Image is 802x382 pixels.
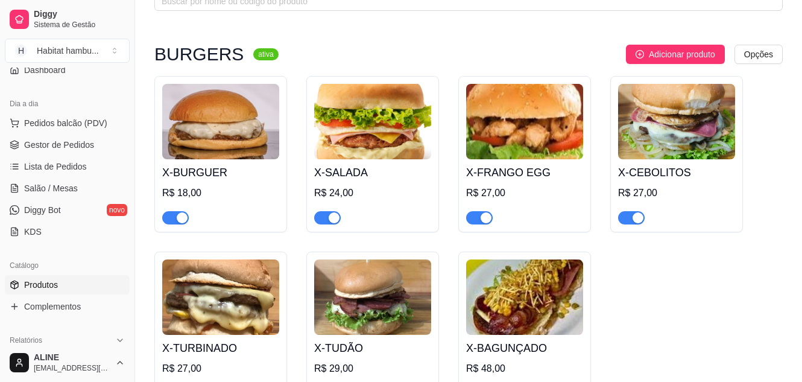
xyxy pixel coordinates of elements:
[5,348,130,377] button: ALINE[EMAIL_ADDRESS][DOMAIN_NAME]
[37,45,99,57] div: Habitat hambu ...
[649,48,715,61] span: Adicionar produto
[466,259,583,335] img: product-image
[5,157,130,176] a: Lista de Pedidos
[314,84,431,159] img: product-image
[5,5,130,34] a: DiggySistema de Gestão
[5,275,130,294] a: Produtos
[5,60,130,80] a: Dashboard
[5,200,130,220] a: Diggy Botnovo
[162,340,279,357] h4: X-TURBINADO
[314,361,431,376] div: R$ 29,00
[24,182,78,194] span: Salão / Mesas
[466,340,583,357] h4: X-BAGUNÇADO
[34,352,110,363] span: ALINE
[5,297,130,316] a: Complementos
[24,117,107,129] span: Pedidos balcão (PDV)
[24,301,81,313] span: Complementos
[744,48,773,61] span: Opções
[626,45,725,64] button: Adicionar produto
[314,259,431,335] img: product-image
[162,259,279,335] img: product-image
[162,186,279,200] div: R$ 18,00
[466,186,583,200] div: R$ 27,00
[5,222,130,241] a: KDS
[636,50,644,59] span: plus-circle
[24,226,42,238] span: KDS
[314,164,431,181] h4: X-SALADA
[24,64,66,76] span: Dashboard
[162,361,279,376] div: R$ 27,00
[24,204,61,216] span: Diggy Bot
[253,48,278,60] sup: ativa
[314,186,431,200] div: R$ 24,00
[5,113,130,133] button: Pedidos balcão (PDV)
[5,256,130,275] div: Catálogo
[618,84,735,159] img: product-image
[162,84,279,159] img: product-image
[34,9,125,20] span: Diggy
[24,161,87,173] span: Lista de Pedidos
[154,47,244,62] h3: BURGERS
[5,135,130,154] a: Gestor de Pedidos
[466,361,583,376] div: R$ 48,00
[734,45,783,64] button: Opções
[162,164,279,181] h4: X-BURGUER
[314,340,431,357] h4: X-TUDÃO
[5,179,130,198] a: Salão / Mesas
[618,186,735,200] div: R$ 27,00
[15,45,27,57] span: H
[24,279,58,291] span: Produtos
[618,164,735,181] h4: X-CEBOLITOS
[466,84,583,159] img: product-image
[24,139,94,151] span: Gestor de Pedidos
[34,20,125,30] span: Sistema de Gestão
[466,164,583,181] h4: X-FRANGO EGG
[5,94,130,113] div: Dia a dia
[5,39,130,63] button: Select a team
[10,336,42,345] span: Relatórios
[34,363,110,373] span: [EMAIL_ADDRESS][DOMAIN_NAME]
